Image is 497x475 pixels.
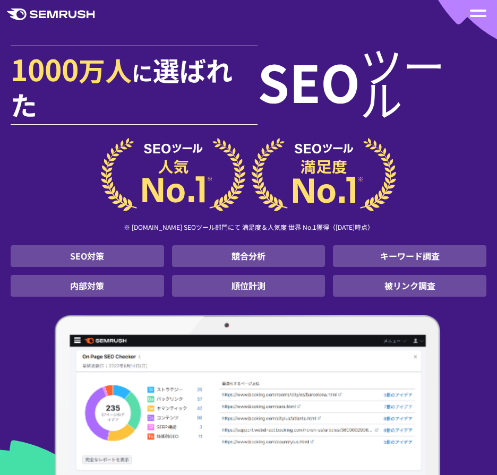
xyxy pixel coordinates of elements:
div: ※ [DOMAIN_NAME] SEOツール部門にて 満足度＆人気度 世界 No.1獲得（[DATE]時点） [11,211,486,245]
span: 1000 [11,47,79,90]
span: ツール [360,47,486,115]
span: 選ばれた [11,50,233,123]
span: 万人 [79,50,132,89]
li: SEO対策 [11,245,164,267]
span: に [132,57,153,88]
li: 被リンク調査 [333,275,486,297]
li: 順位計測 [172,275,325,297]
li: キーワード調査 [333,245,486,267]
span: SEO [258,64,360,98]
li: 競合分析 [172,245,325,267]
li: 内部対策 [11,275,164,297]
